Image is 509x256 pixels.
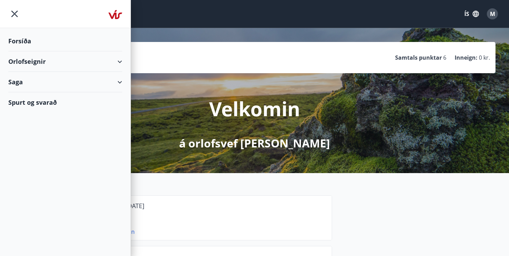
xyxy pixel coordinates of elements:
div: Saga [8,72,122,92]
div: Forsíða [8,31,122,51]
img: union_logo [108,8,122,22]
p: á orlofsvef [PERSON_NAME] [179,136,330,151]
div: Orlofseignir [8,51,122,72]
p: VALASKJÁLF [64,213,326,225]
span: 6 [443,54,446,61]
p: Samtals punktar [395,54,442,61]
button: M [484,6,501,22]
p: Inneign : [455,54,477,61]
button: ÍS [461,8,483,20]
p: Velkomin [209,95,300,122]
div: Spurt og svarað [8,92,122,112]
span: 0 kr. [479,54,490,61]
span: M [490,10,495,18]
button: menu [8,8,21,20]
